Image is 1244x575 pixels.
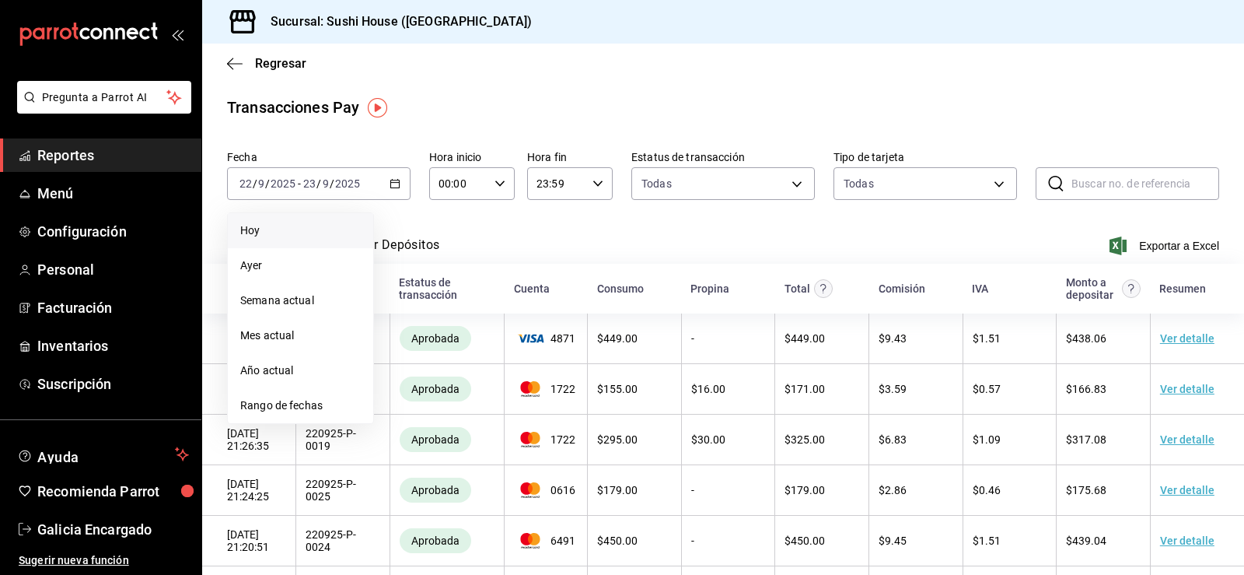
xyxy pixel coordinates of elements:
span: Menú [37,183,189,204]
span: $ 0.57 [973,383,1001,395]
span: $ 1.51 [973,332,1001,345]
div: Resumen [1159,282,1206,295]
span: $ 179.00 [784,484,825,496]
a: Ver detalle [1160,433,1214,446]
span: Sugerir nueva función [19,552,189,569]
div: Consumo [597,282,644,295]
div: Transacciones cobradas de manera exitosa. [400,427,471,452]
span: $ 450.00 [597,535,638,547]
span: - [298,177,301,190]
span: Mes actual [240,328,361,344]
input: ---- [270,177,296,190]
span: $ 16.00 [691,383,725,395]
label: Hora fin [527,152,613,163]
span: Reportes [37,145,189,166]
span: Regresar [255,56,306,71]
span: Galicia Encargado [37,519,189,540]
span: Aprobada [405,535,466,547]
input: -- [322,177,330,190]
img: Tooltip marker [368,98,387,117]
button: Exportar a Excel [1113,237,1219,255]
span: 1722 [514,381,578,397]
a: Pregunta a Parrot AI [11,100,191,117]
span: / [265,177,270,190]
div: Estatus de transacción [399,276,494,301]
input: -- [239,177,253,190]
td: [DATE] 21:20:51 [202,516,296,566]
a: Ver detalle [1160,383,1214,395]
span: Aprobada [405,484,466,496]
div: Transacciones cobradas de manera exitosa. [400,478,471,503]
div: Todas [844,176,874,191]
span: Inventarios [37,335,189,356]
span: $ 171.00 [784,383,825,395]
span: Ayuda [37,445,169,464]
div: Transacciones cobradas de manera exitosa. [400,528,471,553]
td: 220925-P-0019 [296,415,390,465]
span: $ 0.46 [973,484,1001,496]
a: Ver detalle [1160,332,1214,345]
span: Hoy [240,223,361,239]
div: Comisión [879,282,925,295]
span: $ 438.06 [1066,332,1106,345]
span: / [316,177,321,190]
div: Transacciones cobradas de manera exitosa. [400,326,471,351]
label: Fecha [227,152,411,163]
td: [DATE] 21:26:35 [202,415,296,465]
span: Personal [37,259,189,280]
span: Aprobada [405,332,466,345]
div: IVA [972,282,988,295]
td: [DATE] 16:22:02 [202,314,296,364]
svg: Este monto equivale al total pagado por el comensal antes de aplicar Comisión e IVA. [814,279,833,298]
td: - [681,516,775,566]
td: 220925-P-0025 [296,465,390,516]
span: $ 9.45 [879,535,907,547]
span: $ 449.00 [597,332,638,345]
span: Semana actual [240,293,361,309]
span: $ 166.83 [1066,383,1106,395]
input: ---- [334,177,361,190]
span: $ 450.00 [784,535,825,547]
span: Ayer [240,258,361,274]
span: $ 295.00 [597,433,638,446]
div: Propina [690,282,729,295]
span: Aprobada [405,433,466,446]
a: Ver detalle [1160,535,1214,547]
h3: Sucursal: Sushi House ([GEOGRAPHIC_DATA]) [258,12,532,31]
td: [DATE] 21:27:05 [202,364,296,415]
span: $ 325.00 [784,433,825,446]
div: Total [784,282,810,295]
a: Ver detalle [1160,484,1214,496]
span: / [330,177,334,190]
span: $ 30.00 [691,433,725,446]
td: - [681,314,775,364]
button: Pregunta a Parrot AI [17,81,191,114]
button: Ver Depósitos [359,237,440,264]
span: 6491 [514,533,578,549]
svg: Este es el monto resultante del total pagado menos comisión e IVA. Esta será la parte que se depo... [1122,279,1141,298]
span: Recomienda Parrot [37,481,189,502]
div: Cuenta [514,282,550,295]
span: Rango de fechas [240,398,361,414]
button: open_drawer_menu [171,28,183,40]
label: Estatus de transacción [631,152,815,163]
input: Buscar no. de referencia [1071,168,1219,199]
span: $ 3.59 [879,383,907,395]
span: $ 449.00 [784,332,825,345]
div: Transacciones Pay [227,96,359,119]
label: Hora inicio [429,152,515,163]
span: Pregunta a Parrot AI [42,89,167,106]
span: Aprobada [405,383,466,395]
span: / [253,177,257,190]
label: Tipo de tarjeta [833,152,1017,163]
span: Todas [641,176,672,191]
div: Transacciones cobradas de manera exitosa. [400,377,471,401]
span: $ 1.09 [973,433,1001,446]
span: Configuración [37,221,189,242]
input: -- [257,177,265,190]
span: $ 1.51 [973,535,1001,547]
div: Monto a depositar [1066,276,1119,301]
span: $ 2.86 [879,484,907,496]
